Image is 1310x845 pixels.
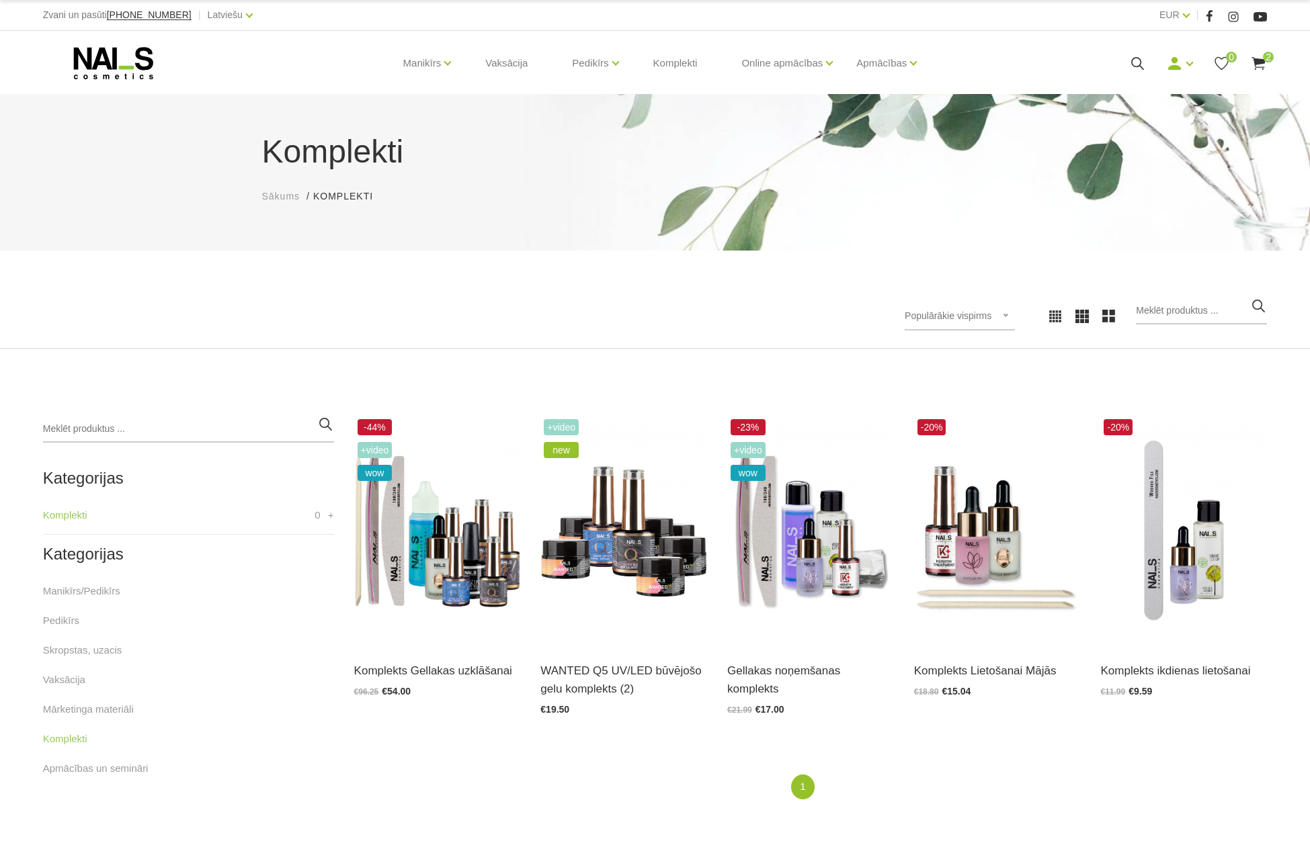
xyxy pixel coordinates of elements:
[741,36,823,90] a: Online apmācības
[43,731,87,747] a: Komplekti
[1213,55,1230,72] a: 0
[43,545,334,563] h2: Kategorijas
[731,465,766,481] span: wow
[358,465,393,481] span: wow
[354,687,379,697] span: €96.25
[914,687,939,697] span: €18.80
[198,7,201,24] span: |
[43,701,134,717] a: Mārketinga materiāli
[475,31,538,95] a: Vaksācija
[107,10,192,20] a: [PHONE_NUMBER]
[382,686,411,697] span: €54.00
[1104,419,1133,435] span: -20%
[43,642,122,658] a: Skropstas, uzacis
[727,705,752,715] span: €21.99
[917,419,946,435] span: -20%
[1136,298,1267,324] input: Meklēt produktus ...
[403,36,442,90] a: Manikīrs
[914,416,1081,645] img: Komplektā ietilpst: - Keratīna līdzeklis bojātu nagu atjaunošanai, 14 ml, - Kutikulas irdinātājs ...
[905,310,991,321] span: Populārākie vispirms
[727,662,894,698] a: Gellakas noņemšanas komplekts
[1100,687,1125,697] span: €11.99
[328,507,334,523] a: +
[1263,52,1274,62] span: 2
[731,442,766,458] span: +Video
[208,7,243,23] a: Latviešu
[1129,686,1152,697] span: €9.59
[544,442,579,458] span: new
[755,704,784,715] span: €17.00
[358,419,393,435] span: -44%
[354,662,521,680] a: Komplekts Gellakas uzklāšanai
[643,31,708,95] a: Komplekti
[540,662,707,698] a: WANTED Q5 UV/LED būvējošo gelu komplekts (2)
[262,191,300,202] span: Sākums
[1196,7,1199,24] span: |
[354,774,1268,799] nav: catalog-product-list
[1100,662,1267,680] a: Komplekts ikdienas lietošanai
[540,704,569,715] span: €19.50
[43,613,79,629] a: Pedikīrs
[942,686,971,697] span: €15.04
[43,672,85,688] a: Vaksācija
[107,9,192,20] span: [PHONE_NUMBER]
[262,128,1049,176] h1: Komplekti
[43,583,120,599] a: Manikīrs/Pedikīrs
[540,416,707,645] img: Wanted gelu starta komplekta ietilpst:- Quick Builder Clear HYBRID bāze UV/LED, 8 ml;- Quick Crys...
[43,416,334,443] input: Meklēt produktus ...
[544,419,579,435] span: +Video
[856,36,907,90] a: Apmācības
[1100,416,1267,645] img: Komplektā ietilst: - Organic Lotion Lithi&amp;Jasmine 50 ml; - Melleņu Kutikulu eļļa 15 ml; - Woo...
[1250,55,1267,72] a: 2
[43,470,334,487] h2: Kategorijas
[262,189,300,204] a: Sākums
[791,774,814,799] a: 1
[1159,7,1180,23] a: EUR
[313,189,386,204] li: Komplekti
[354,416,521,645] img: Gellakas uzklāšanas komplektā ietilpst:Wipe Off Solutions 3in1/30mlBrilliant Bond Bezskābes praim...
[43,760,149,776] a: Apmācības un semināri
[1226,52,1237,62] span: 0
[727,416,894,645] img: Gellakas noņemšanas komplekts ietver▪️ Līdzeklis Gellaku un citu Soak Off produktu noņemšanai (10...
[731,419,766,435] span: -23%
[572,36,608,90] a: Pedikīrs
[358,442,393,458] span: +Video
[315,507,320,523] span: 0
[43,7,192,24] div: Zvani un pasūti
[914,662,1081,680] a: Komplekts Lietošanai Mājās
[43,507,87,523] a: Komplekti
